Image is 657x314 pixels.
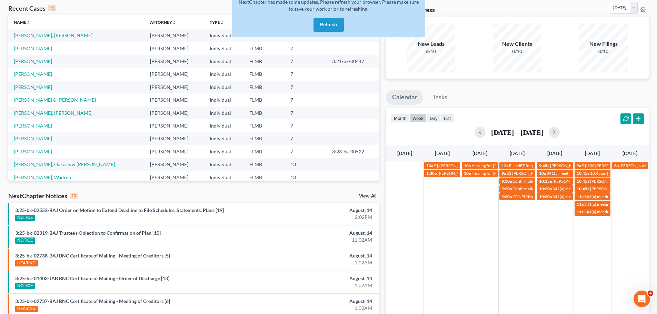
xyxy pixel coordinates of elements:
td: Individual [204,93,243,106]
div: HEARING [15,260,38,266]
td: FLMB [244,81,285,93]
td: [PERSON_NAME] [145,29,205,42]
span: Confirmation hearing for [PERSON_NAME] [512,179,591,184]
td: Individual [204,158,243,171]
td: [PERSON_NAME] [145,132,205,145]
div: August, 14 [258,298,372,305]
span: Confirmation hearing for [PERSON_NAME] [512,186,591,191]
a: Nameunfold_more [14,20,30,25]
div: NOTICE [15,283,35,289]
button: month [391,113,409,123]
td: Individual [204,29,243,42]
td: 13 [285,171,327,184]
a: [PERSON_NAME] [14,123,52,129]
button: Refresh [313,18,344,32]
a: [PERSON_NAME] [14,84,52,90]
a: 3:25-bk-02319-BAJ Trustee's Objection to Confirmation of Plan [10] [15,230,161,236]
a: Attorneyunfold_more [150,20,176,25]
span: 10a [426,163,433,168]
td: [PERSON_NAME] [145,42,205,55]
a: [PERSON_NAME], Oakcies & [PERSON_NAME] [14,161,115,167]
div: 0/10 [579,48,628,55]
a: [PERSON_NAME] [14,71,52,77]
span: 10a [539,171,546,176]
td: 7 [285,55,327,68]
span: [DATE] [510,150,525,156]
td: FLMB [244,158,285,171]
a: [PERSON_NAME] & [PERSON_NAME] [14,97,96,103]
div: 1:02AM [258,305,372,312]
td: 7 [285,119,327,132]
td: Individual [204,81,243,93]
a: [PERSON_NAME] [14,149,52,154]
a: Tasks [426,90,454,105]
span: 11a [577,209,584,214]
td: [PERSON_NAME] [145,171,205,184]
button: list [441,113,454,123]
span: 10:30a [539,194,552,199]
td: 7 [285,145,327,158]
td: FLMB [244,107,285,119]
a: Typeunfold_more [210,20,224,25]
span: 10:45a [577,179,589,184]
span: 341(a) meeting for [PERSON_NAME] [553,194,619,199]
a: 3:25-bk-02552-BAJ Order on Motion to Extend Deadline to File Schedules, Statements, Plans [19] [15,207,224,213]
td: FLMB [244,55,285,68]
div: 1:02AM [258,259,372,266]
div: Recent Cases [8,4,56,12]
a: View All [359,194,376,199]
div: NOTICE [15,237,35,244]
td: 7 [285,68,327,81]
span: [PERSON_NAME] will attend 341 via zoom [553,179,629,184]
span: 8a [614,163,619,168]
span: 12a [501,163,508,168]
td: FLMB [244,132,285,145]
td: [PERSON_NAME] [145,68,205,81]
span: 341(a) meeting for [PERSON_NAME] [584,194,651,199]
td: 7 [285,81,327,93]
div: 11:02AM [258,236,372,243]
td: 7 [285,132,327,145]
span: [DATE] [585,150,600,156]
div: August, 14 [258,207,372,214]
span: File MET for payments-[PERSON_NAME] [509,163,583,168]
span: 10:45a [577,171,589,176]
td: Individual [204,171,243,184]
i: unfold_more [26,21,30,25]
td: Individual [204,42,243,55]
td: Individual [204,132,243,145]
div: August, 14 [258,252,372,259]
span: 10a [464,163,471,168]
span: $$ [PERSON_NAME] owes a check $375.00 [507,171,585,176]
span: 1:30p [426,171,437,176]
div: August, 14 [258,275,372,282]
span: Hearing for [PERSON_NAME][US_STATE] and [PERSON_NAME][US_STATE] [471,171,608,176]
td: [PERSON_NAME] [145,145,205,158]
i: unfold_more [172,21,176,25]
td: 3:21-bk-00447 [327,55,379,68]
span: [DATE] [397,150,412,156]
div: 15 [48,5,56,11]
span: Hearing for [PERSON_NAME][US_STATE] and [PERSON_NAME][US_STATE] [471,163,608,168]
a: 3:25-bk-02738-BAJ BNC Certificate of Mailing - Meeting of Creditors [5] [15,253,170,259]
span: 10a [464,171,471,176]
span: 9:30a [501,179,512,184]
div: 0/10 [493,48,541,55]
div: 2:02PM [258,214,372,221]
div: HEARING [15,306,38,312]
button: day [427,113,441,123]
td: Individual [204,145,243,158]
span: [DATE] [435,150,450,156]
td: [PERSON_NAME] [145,158,205,171]
a: [PERSON_NAME], [PERSON_NAME] [14,110,92,116]
td: 7 [285,93,327,106]
span: CONFIRMATION HEARING for [PERSON_NAME] [512,194,603,199]
span: 11a [577,194,584,199]
span: 10:45a [577,186,589,191]
span: 11a [577,202,584,207]
span: 9:30a [501,186,512,191]
div: New Filings [579,40,628,48]
span: $$ [PERSON_NAME] $400 [434,163,482,168]
div: 1:02AM [258,282,372,289]
span: 341(a) meeting for [PERSON_NAME] [584,209,651,214]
